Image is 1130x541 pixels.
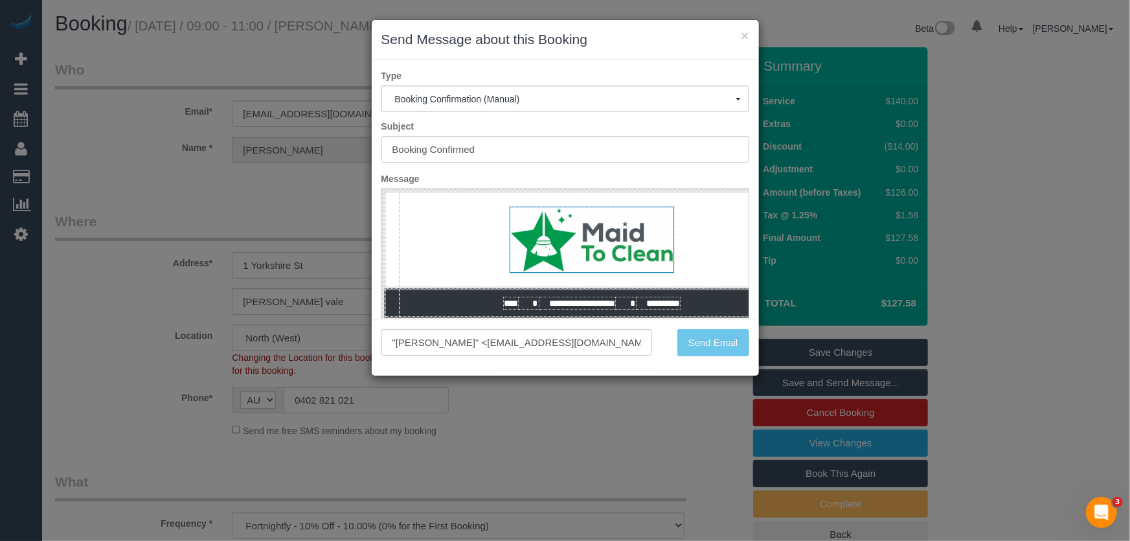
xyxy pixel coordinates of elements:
[372,120,759,133] label: Subject
[395,94,736,104] span: Booking Confirmation (Manual)
[381,86,749,112] button: Booking Confirmation (Manual)
[381,136,749,163] input: Subject
[382,189,749,391] iframe: Rich Text Editor, editor1
[372,172,759,185] label: Message
[381,30,749,49] h3: Send Message about this Booking
[1113,497,1123,507] span: 3
[1086,497,1117,528] iframe: Intercom live chat
[741,29,749,42] button: ×
[372,69,759,82] label: Type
